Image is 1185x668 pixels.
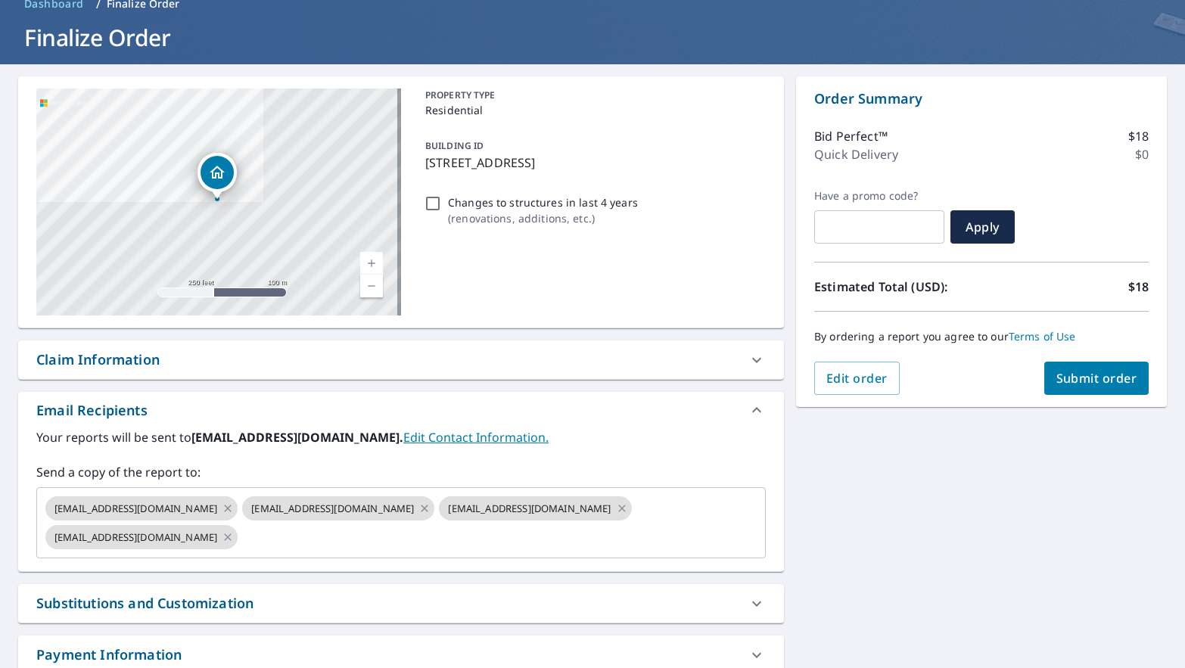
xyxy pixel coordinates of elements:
div: Claim Information [36,350,160,370]
a: Terms of Use [1009,329,1076,343]
button: Apply [950,210,1015,244]
p: Changes to structures in last 4 years [448,194,638,210]
a: Current Level 17, Zoom Out [360,275,383,297]
p: ( renovations, additions, etc. ) [448,210,638,226]
span: [EMAIL_ADDRESS][DOMAIN_NAME] [439,502,620,516]
b: [EMAIL_ADDRESS][DOMAIN_NAME]. [191,429,403,446]
button: Submit order [1044,362,1149,395]
span: Edit order [826,370,888,387]
h1: Finalize Order [18,22,1167,53]
span: Apply [963,219,1003,235]
div: Substitutions and Customization [18,584,784,623]
p: Residential [425,102,760,118]
p: $18 [1128,278,1149,296]
div: Email Recipients [36,400,148,421]
p: $0 [1135,145,1149,163]
p: BUILDING ID [425,139,484,152]
p: Estimated Total (USD): [814,278,981,296]
p: $18 [1128,127,1149,145]
div: [EMAIL_ADDRESS][DOMAIN_NAME] [45,525,238,549]
div: Email Recipients [18,392,784,428]
label: Your reports will be sent to [36,428,766,446]
p: PROPERTY TYPE [425,89,760,102]
button: Edit order [814,362,900,395]
span: [EMAIL_ADDRESS][DOMAIN_NAME] [242,502,423,516]
label: Have a promo code? [814,189,944,203]
a: Current Level 17, Zoom In [360,252,383,275]
div: Substitutions and Customization [36,593,253,614]
p: Bid Perfect™ [814,127,888,145]
p: Order Summary [814,89,1149,109]
div: [EMAIL_ADDRESS][DOMAIN_NAME] [45,496,238,520]
div: Payment Information [36,645,182,665]
a: EditContactInfo [403,429,549,446]
p: [STREET_ADDRESS] [425,154,760,172]
label: Send a copy of the report to: [36,463,766,481]
span: [EMAIL_ADDRESS][DOMAIN_NAME] [45,530,226,545]
p: By ordering a report you agree to our [814,330,1149,343]
div: [EMAIL_ADDRESS][DOMAIN_NAME] [439,496,631,520]
span: [EMAIL_ADDRESS][DOMAIN_NAME] [45,502,226,516]
div: Dropped pin, building 1, Residential property, 16580 SE 77th Northridge Ct The Villages, FL 32162 [197,153,237,200]
div: [EMAIL_ADDRESS][DOMAIN_NAME] [242,496,434,520]
div: Claim Information [18,340,784,379]
p: Quick Delivery [814,145,898,163]
span: Submit order [1056,370,1137,387]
